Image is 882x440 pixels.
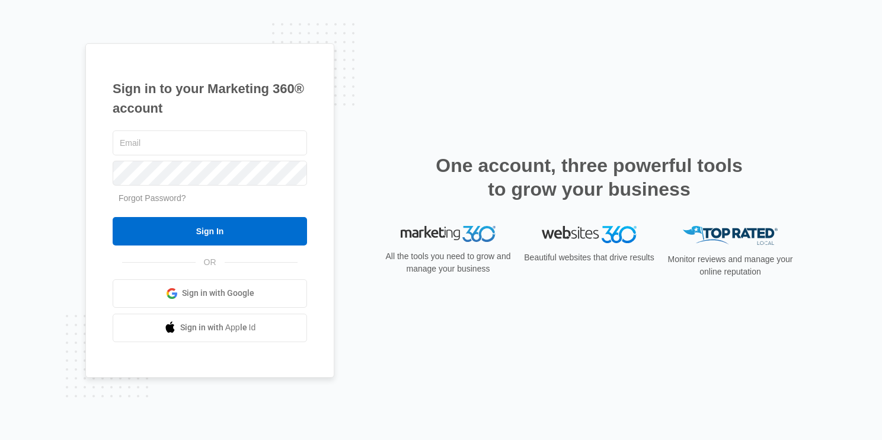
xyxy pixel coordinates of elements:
img: Websites 360 [542,226,637,243]
p: Monitor reviews and manage your online reputation [664,253,797,278]
span: Sign in with Apple Id [180,321,256,334]
p: All the tools you need to grow and manage your business [382,250,514,275]
input: Email [113,130,307,155]
img: Marketing 360 [401,226,496,243]
span: OR [196,256,225,269]
h1: Sign in to your Marketing 360® account [113,79,307,118]
span: Sign in with Google [182,287,254,299]
p: Beautiful websites that drive results [523,251,656,264]
a: Sign in with Apple Id [113,314,307,342]
h2: One account, three powerful tools to grow your business [432,154,746,201]
a: Forgot Password? [119,193,186,203]
input: Sign In [113,217,307,245]
img: Top Rated Local [683,226,778,245]
a: Sign in with Google [113,279,307,308]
